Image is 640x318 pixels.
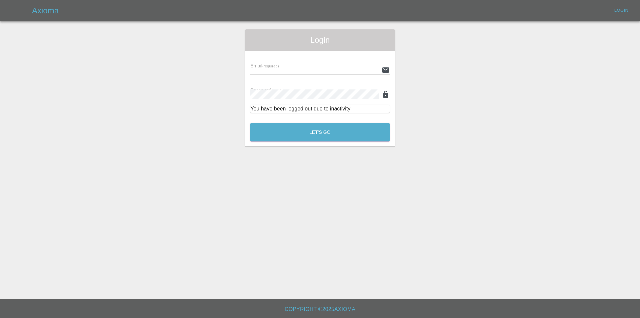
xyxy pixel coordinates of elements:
span: Password [250,87,288,93]
h6: Copyright © 2025 Axioma [5,305,635,314]
h5: Axioma [32,5,59,16]
span: Login [250,35,390,45]
small: (required) [262,64,279,68]
small: (required) [271,88,288,92]
div: You have been logged out due to inactivity [250,105,390,113]
span: Email [250,63,279,68]
a: Login [611,5,632,16]
button: Let's Go [250,123,390,141]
